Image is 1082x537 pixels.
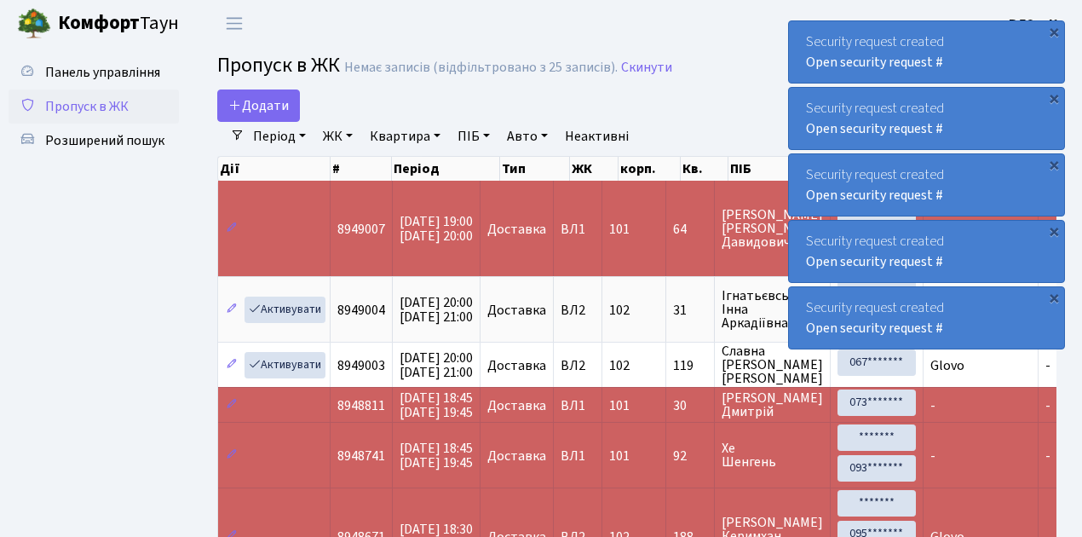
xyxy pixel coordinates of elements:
a: Open security request # [806,119,943,138]
div: Security request created [789,21,1064,83]
a: Open security request # [806,252,943,271]
span: Ігнатьєвська Інна Аркадіївна [722,289,823,330]
span: Панель управління [45,63,160,82]
a: Авто [500,122,555,151]
span: [DATE] 18:45 [DATE] 19:45 [400,439,473,472]
span: 119 [673,359,707,372]
span: - [1045,447,1050,465]
div: × [1045,89,1062,107]
a: Додати [217,89,300,122]
span: 8948811 [337,396,385,415]
span: [PERSON_NAME] Дмитрій [722,391,823,419]
th: # [331,157,392,181]
a: Квартира [363,122,447,151]
a: Розширений пошук [9,124,179,158]
span: Доставка [487,449,546,463]
span: - [930,396,935,415]
span: Пропуск в ЖК [45,97,129,116]
span: [DATE] 19:00 [DATE] 20:00 [400,212,473,245]
span: [DATE] 18:45 [DATE] 19:45 [400,389,473,422]
th: ЖК [570,157,619,181]
span: ВЛ2 [561,359,595,372]
span: [PERSON_NAME] [PERSON_NAME] Давидович [722,208,823,249]
span: 31 [673,303,707,317]
span: Славна [PERSON_NAME] [PERSON_NAME] [722,344,823,385]
span: Пропуск в ЖК [217,50,340,80]
span: 101 [609,447,630,465]
span: Glovo [930,356,964,375]
th: Дії [218,157,331,181]
div: Security request created [789,287,1064,349]
span: Доставка [487,399,546,413]
a: Активувати [245,352,325,378]
span: 8949007 [337,220,385,239]
b: ВЛ2 -. К. [1009,14,1062,33]
th: корп. [619,157,681,181]
span: ВЛ1 [561,449,595,463]
th: ПІБ [728,157,845,181]
a: Панель управління [9,55,179,89]
th: Тип [500,157,570,181]
span: ВЛ2 [561,303,595,317]
span: Доставка [487,303,546,317]
div: Security request created [789,154,1064,216]
div: × [1045,156,1062,173]
span: 30 [673,399,707,413]
a: ЖК [316,122,360,151]
div: × [1045,289,1062,306]
button: Переключити навігацію [213,9,256,38]
span: [DATE] 20:00 [DATE] 21:00 [400,349,473,382]
th: Період [392,157,500,181]
span: Таун [58,9,179,38]
a: Скинути [621,60,672,76]
span: 101 [609,396,630,415]
span: ВЛ1 [561,222,595,236]
span: 102 [609,301,630,320]
a: ПІБ [451,122,497,151]
span: Доставка [487,359,546,372]
img: logo.png [17,7,51,41]
a: Open security request # [806,186,943,205]
a: Активувати [245,297,325,323]
a: Open security request # [806,53,943,72]
a: Пропуск в ЖК [9,89,179,124]
span: 92 [673,449,707,463]
span: [DATE] 20:00 [DATE] 21:00 [400,293,473,326]
span: Доставка [487,222,546,236]
div: × [1045,222,1062,240]
th: Кв. [681,157,728,181]
a: Неактивні [558,122,636,151]
span: ВЛ1 [561,399,595,413]
span: 102 [609,356,630,375]
span: Розширений пошук [45,131,164,150]
span: 101 [609,220,630,239]
div: × [1045,23,1062,40]
div: Security request created [789,221,1064,282]
div: Немає записів (відфільтровано з 25 записів). [344,60,618,76]
span: Додати [228,96,289,115]
span: 8948741 [337,447,385,465]
span: - [1045,356,1050,375]
a: Період [246,122,313,151]
a: ВЛ2 -. К. [1009,14,1062,34]
span: 8949004 [337,301,385,320]
span: Хе Шенгень [722,442,823,469]
span: 8949003 [337,356,385,375]
span: - [1045,396,1050,415]
b: Комфорт [58,9,140,37]
span: 64 [673,222,707,236]
span: - [930,447,935,465]
a: Open security request # [806,319,943,338]
div: Security request created [789,88,1064,149]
